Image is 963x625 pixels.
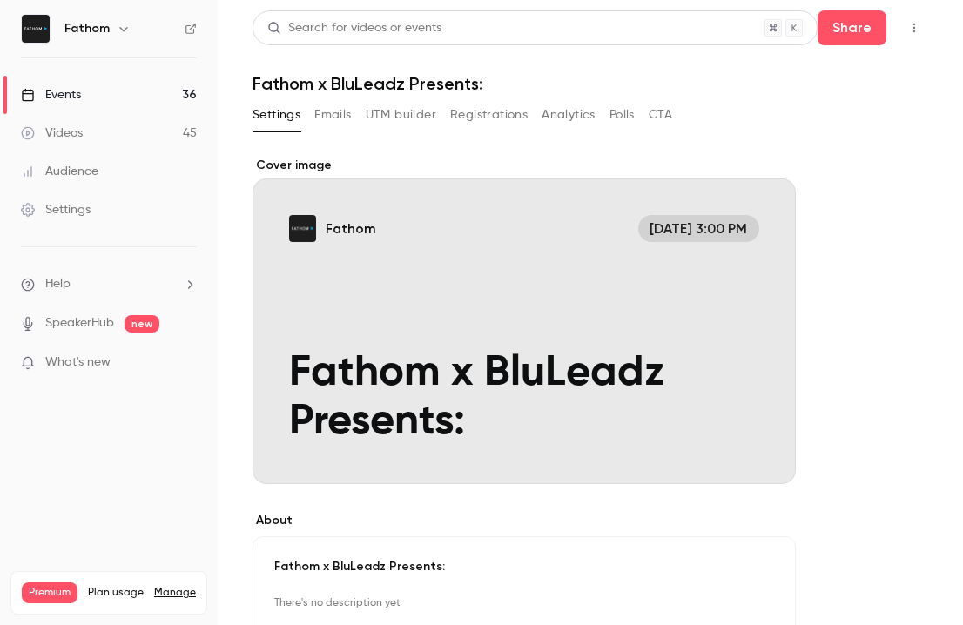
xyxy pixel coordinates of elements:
[267,19,441,37] div: Search for videos or events
[21,275,197,293] li: help-dropdown-opener
[649,101,672,129] button: CTA
[21,124,83,142] div: Videos
[21,86,81,104] div: Events
[21,163,98,180] div: Audience
[154,586,196,600] a: Manage
[45,275,71,293] span: Help
[253,512,796,529] label: About
[450,101,528,129] button: Registrations
[253,73,928,94] h1: Fathom x BluLeadz Presents:
[64,20,110,37] h6: Fathom
[22,582,77,603] span: Premium
[274,558,774,575] p: Fathom x BluLeadz Presents:
[818,10,886,45] button: Share
[125,315,159,333] span: new
[542,101,596,129] button: Analytics
[314,101,351,129] button: Emails
[366,101,436,129] button: UTM builder
[274,589,774,617] p: There's no description yet
[253,157,796,484] section: Cover image
[45,314,114,333] a: SpeakerHub
[22,15,50,43] img: Fathom
[253,101,300,129] button: Settings
[21,201,91,218] div: Settings
[609,101,635,129] button: Polls
[88,586,144,600] span: Plan usage
[253,157,796,174] label: Cover image
[45,353,111,372] span: What's new
[176,355,197,371] iframe: Noticeable Trigger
